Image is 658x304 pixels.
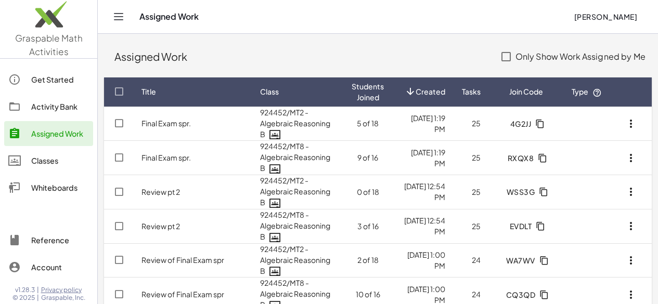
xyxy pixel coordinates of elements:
td: 5 of 18 [343,107,392,141]
div: Assigned Work [31,127,89,140]
td: 9 of 16 [343,141,392,175]
a: Final Exam spr. [141,118,191,128]
button: Toggle navigation [110,8,127,25]
span: Tasks [462,86,481,97]
td: 25 [454,141,489,175]
a: Account [4,255,93,280]
td: 3 of 16 [343,209,392,243]
span: CQ3QD [506,290,535,299]
div: Reference [31,234,89,246]
span: Join Code [509,86,543,97]
div: Activity Bank [31,100,89,113]
button: 4G2JJ [501,114,551,133]
td: [DATE] 12:54 PM [392,175,454,209]
td: [DATE] 1:19 PM [392,141,454,175]
span: Graspable, Inc. [41,294,85,302]
div: Assigned Work [114,49,491,64]
a: Review pt 2 [141,221,180,231]
span: WA7WV [506,256,535,265]
td: 924452/MT2 - Algebraic Reasoning B [252,243,343,277]
td: 924452/MT2 - Algebraic Reasoning B [252,175,343,209]
a: Classes [4,148,93,173]
div: Account [31,261,89,273]
button: EVDLT [501,217,551,235]
td: 25 [454,209,489,243]
label: Only Show Work Assigned by Me [515,44,646,69]
a: Privacy policy [41,286,85,294]
button: WSS3G [498,182,554,201]
div: Get Started [31,73,89,86]
td: [DATE] 1:00 PM [392,243,454,277]
span: | [37,294,39,302]
td: 24 [454,243,489,277]
span: Graspable Math Activities [15,32,83,57]
a: Get Started [4,67,93,92]
td: [DATE] 12:54 PM [392,209,454,243]
td: 924452/MT2 - Algebraic Reasoning B [252,107,343,141]
span: © 2025 [12,294,35,302]
span: Created [416,86,445,97]
a: Activity Bank [4,94,93,119]
span: Title [141,86,156,97]
span: Class [260,86,279,97]
td: 2 of 18 [343,243,392,277]
td: 924452/MT8 - Algebraic Reasoning B [252,209,343,243]
button: [PERSON_NAME] [565,7,646,26]
span: | [37,286,39,294]
td: 25 [454,175,489,209]
span: EVDLT [509,221,532,231]
span: 4G2JJ [510,119,531,128]
td: 0 of 18 [343,175,392,209]
span: WSS3G [506,187,535,196]
button: RXQX8 [499,149,553,167]
a: Review of Final Exam spr [141,255,224,265]
a: Reference [4,228,93,253]
span: Type [572,87,602,96]
td: 25 [454,107,489,141]
div: Classes [31,154,89,167]
a: Review of Final Exam spr [141,289,224,299]
span: v1.28.3 [15,286,35,294]
span: RXQX8 [507,153,534,163]
td: 924452/MT8 - Algebraic Reasoning B [252,141,343,175]
button: WA7WV [498,251,555,270]
a: Final Exam spr. [141,153,191,162]
a: Whiteboards [4,175,93,200]
div: Whiteboards [31,181,89,194]
span: [PERSON_NAME] [574,12,637,21]
button: CQ3QD [497,285,555,304]
span: Students Joined [352,81,384,103]
td: [DATE] 1:19 PM [392,107,454,141]
a: Assigned Work [4,121,93,146]
a: Review pt 2 [141,187,180,196]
